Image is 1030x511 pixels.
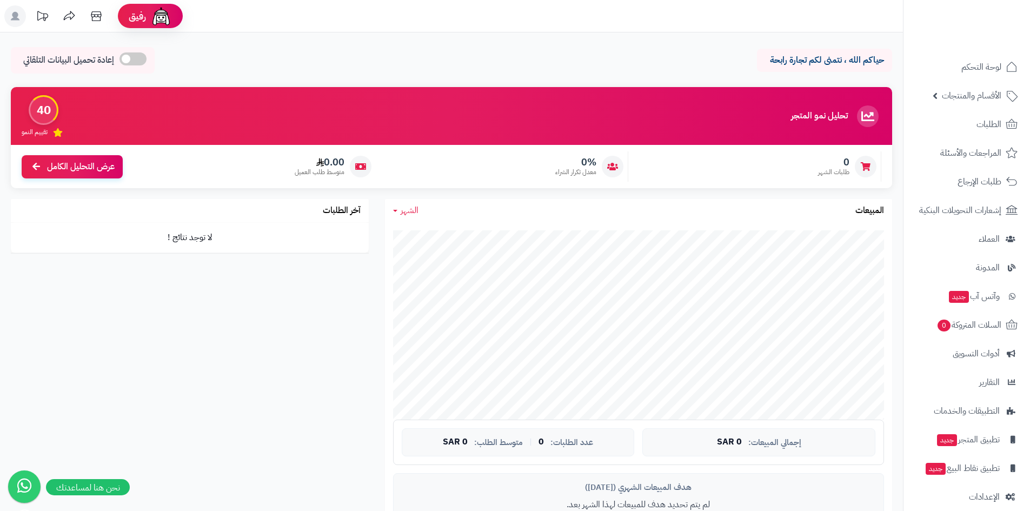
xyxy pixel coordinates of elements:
a: تطبيق المتجرجديد [910,427,1024,453]
span: متوسط الطلب: [474,438,523,447]
h3: آخر الطلبات [323,206,361,216]
a: الإعدادات [910,484,1024,510]
span: جديد [937,434,957,446]
a: الشهر [393,204,418,217]
span: التقارير [979,375,1000,390]
a: التطبيقات والخدمات [910,398,1024,424]
a: عرض التحليل الكامل [22,155,123,178]
img: ai-face.png [150,5,172,27]
span: | [529,438,532,446]
span: طلبات الإرجاع [958,174,1001,189]
span: التطبيقات والخدمات [934,403,1000,419]
span: إشعارات التحويلات البنكية [919,203,1001,218]
span: المراجعات والأسئلة [940,145,1001,161]
span: عدد الطلبات: [550,438,593,447]
a: السلات المتروكة0 [910,312,1024,338]
a: العملاء [910,226,1024,252]
a: المدونة [910,255,1024,281]
td: لا توجد نتائج ! [11,223,369,253]
p: لم يتم تحديد هدف للمبيعات لهذا الشهر بعد. [402,499,875,511]
span: إعادة تحميل البيانات التلقائي [23,54,114,67]
span: الطلبات [976,117,1001,132]
span: لوحة التحكم [961,59,1001,75]
span: طلبات الشهر [818,168,849,177]
span: 0.00 [295,156,344,168]
a: لوحة التحكم [910,54,1024,80]
span: تطبيق نقاط البيع [925,461,1000,476]
span: السلات المتروكة [936,317,1001,333]
span: 0 [938,320,951,331]
span: 0 SAR [717,437,742,447]
a: أدوات التسويق [910,341,1024,367]
span: 0% [555,156,596,168]
a: طلبات الإرجاع [910,169,1024,195]
span: عرض التحليل الكامل [47,161,115,173]
a: الطلبات [910,111,1024,137]
span: رفيق [129,10,146,23]
span: أدوات التسويق [953,346,1000,361]
span: الشهر [401,204,418,217]
img: logo-2.png [956,30,1020,53]
span: إجمالي المبيعات: [748,438,801,447]
span: تطبيق المتجر [936,432,1000,447]
span: 0 SAR [443,437,468,447]
a: التقارير [910,369,1024,395]
a: تطبيق نقاط البيعجديد [910,455,1024,481]
span: متوسط طلب العميل [295,168,344,177]
a: تحديثات المنصة [29,5,56,30]
span: الأقسام والمنتجات [942,88,1001,103]
p: حياكم الله ، نتمنى لكم تجارة رابحة [765,54,884,67]
h3: تحليل نمو المتجر [791,111,848,121]
span: جديد [949,291,969,303]
a: وآتس آبجديد [910,283,1024,309]
span: الإعدادات [969,489,1000,505]
h3: المبيعات [855,206,884,216]
span: العملاء [979,231,1000,247]
span: معدل تكرار الشراء [555,168,596,177]
div: هدف المبيعات الشهري ([DATE]) [402,482,875,493]
a: إشعارات التحويلات البنكية [910,197,1024,223]
span: وآتس آب [948,289,1000,304]
span: 0 [539,437,544,447]
span: المدونة [976,260,1000,275]
span: 0 [818,156,849,168]
span: تقييم النمو [22,128,48,137]
a: المراجعات والأسئلة [910,140,1024,166]
span: جديد [926,463,946,475]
